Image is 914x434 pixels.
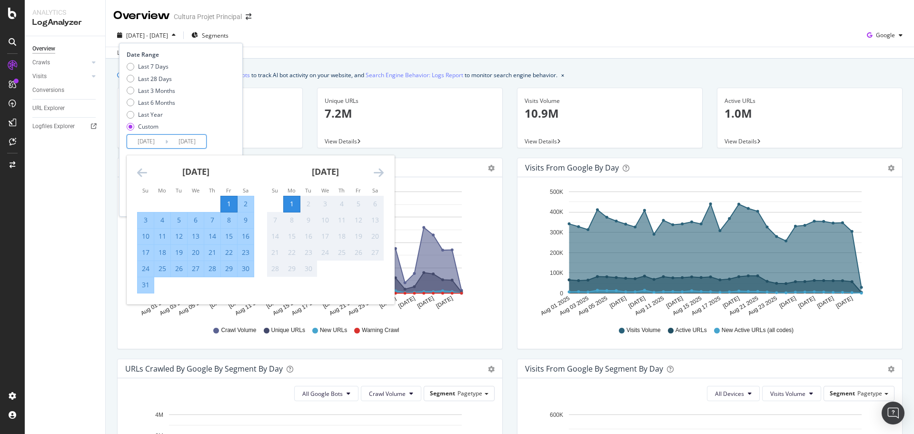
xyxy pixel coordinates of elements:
div: 17 [317,232,333,241]
span: New Active URLs (all codes) [722,326,794,334]
input: End Date [168,135,206,148]
td: Not available. Wednesday, September 17, 2025 [317,228,334,244]
div: 15 [221,232,237,241]
div: 23 [238,248,254,257]
div: 12 [171,232,187,241]
div: Visits from Google by day [525,163,619,172]
td: Not available. Wednesday, September 3, 2025 [317,196,334,212]
div: Last 3 Months [127,87,175,95]
span: Segment [830,389,855,397]
div: Last 6 Months [127,99,175,107]
text: Aug 15 2025 [271,295,303,317]
td: Not available. Thursday, September 18, 2025 [334,228,350,244]
td: Selected. Friday, August 22, 2025 [221,244,238,261]
td: Not available. Monday, September 8, 2025 [284,212,300,228]
td: Selected. Saturday, August 2, 2025 [238,196,254,212]
text: [DATE] [397,295,416,310]
div: Date Range [127,50,233,59]
div: Last 7 Days [138,62,169,71]
div: Last 7 Days [127,62,175,71]
text: Aug 05 2025 [177,295,209,317]
div: 9 [300,215,317,225]
div: Overview [113,8,170,24]
td: Selected. Friday, August 8, 2025 [221,212,238,228]
button: Google [863,28,906,43]
text: 400K [550,209,563,216]
text: 4M [155,412,163,418]
div: 19 [171,248,187,257]
button: [DATE] - [DATE] [113,28,179,43]
td: Selected. Sunday, August 31, 2025 [138,277,154,293]
div: URL Explorer [32,103,65,113]
div: 12 [350,215,367,225]
div: 9 [238,215,254,225]
div: Last Year [138,111,163,119]
div: Visits Volume [525,97,695,105]
input: Start Date [127,135,165,148]
text: Aug 01 2025 [539,295,571,317]
span: All Devices [715,390,744,398]
td: Selected as start date. Friday, August 1, 2025 [221,196,238,212]
span: View Details [525,137,557,145]
text: [DATE] [665,295,684,310]
div: 10 [317,215,333,225]
div: 17 [138,248,154,257]
text: Aug 17 2025 [290,295,322,317]
small: We [321,187,329,194]
text: [DATE] [816,295,835,310]
div: info banner [117,70,903,80]
td: Not available. Monday, September 15, 2025 [284,228,300,244]
div: 16 [300,232,317,241]
div: Unique URLs [325,97,495,105]
div: 24 [317,248,333,257]
div: 20 [367,232,383,241]
span: Pagetype [857,389,882,397]
div: Move forward to switch to the next month. [374,167,384,179]
div: 13 [188,232,204,241]
div: Analytics [32,8,98,17]
td: Selected. Thursday, August 7, 2025 [204,212,221,228]
a: URL Explorer [32,103,99,113]
text: [DATE] [835,295,854,310]
span: Segment [430,389,455,397]
div: 6 [367,199,383,209]
span: Segments [202,31,228,40]
div: 18 [334,232,350,241]
td: Selected. Saturday, August 16, 2025 [238,228,254,244]
div: 4 [334,199,350,209]
td: Not available. Sunday, September 14, 2025 [267,228,284,244]
span: Visits Volume [626,326,661,334]
div: arrow-right-arrow-left [246,13,251,20]
span: Warning Crawl [362,326,399,334]
div: 8 [221,215,237,225]
div: 13 [367,215,383,225]
text: Aug 03 2025 [558,295,590,317]
td: Selected. Sunday, August 10, 2025 [138,228,154,244]
td: Selected. Tuesday, August 26, 2025 [171,261,188,277]
div: 24 [138,264,154,273]
div: 5 [171,215,187,225]
div: Calendar [127,155,394,304]
div: URLs Crawled by Google By Segment By Day [125,364,283,373]
svg: A chart. [125,185,491,317]
text: Aug 15 2025 [671,295,703,317]
td: Not available. Friday, September 5, 2025 [350,196,367,212]
td: Selected. Friday, August 15, 2025 [221,228,238,244]
div: 29 [221,264,237,273]
td: Not available. Thursday, September 11, 2025 [334,212,350,228]
small: Tu [305,187,311,194]
td: Not available. Monday, September 29, 2025 [284,261,300,277]
small: Fr [356,187,361,194]
td: Not available. Sunday, September 7, 2025 [267,212,284,228]
text: [DATE] [608,295,627,310]
td: Not available. Tuesday, September 2, 2025 [300,196,317,212]
text: Aug 21 2025 [728,295,759,317]
div: 21 [267,248,283,257]
div: 1 [221,199,237,209]
td: Not available. Thursday, September 25, 2025 [334,244,350,261]
td: Not available. Saturday, September 6, 2025 [367,196,384,212]
div: 11 [154,232,170,241]
div: 30 [300,264,317,273]
span: Active URLs [676,326,707,334]
td: Selected. Monday, August 11, 2025 [154,228,171,244]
